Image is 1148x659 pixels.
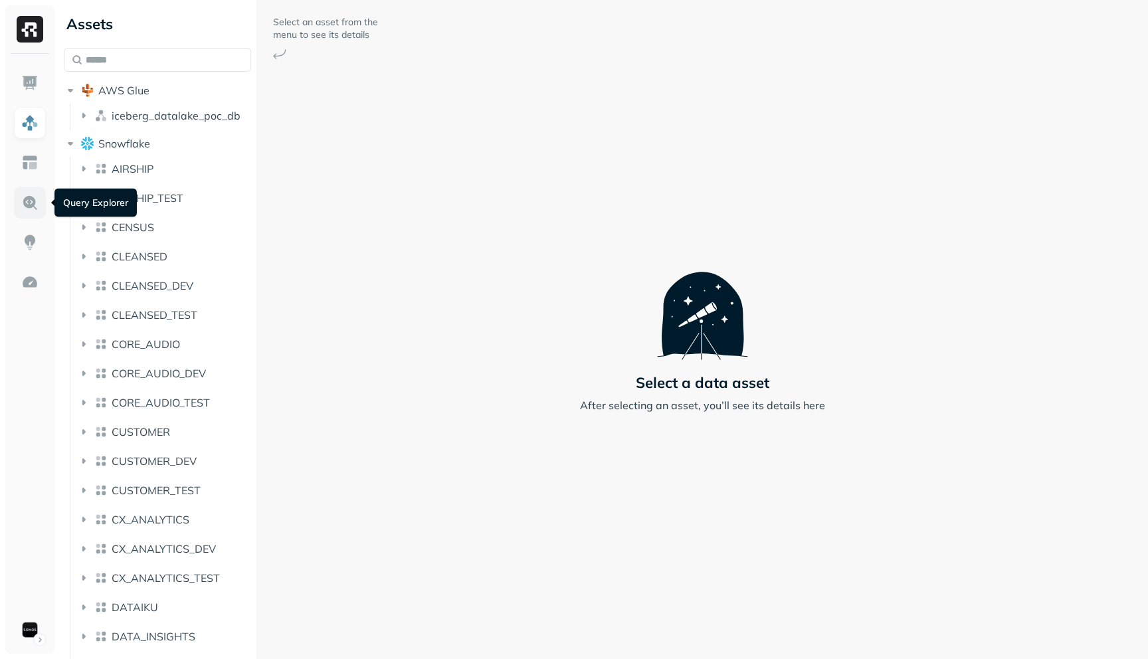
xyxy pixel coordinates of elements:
span: CLEANSED [112,250,167,263]
button: CENSUS [77,217,252,238]
button: CUSTOMER [77,421,252,442]
span: iceberg_datalake_poc_db [112,109,240,122]
img: lake [94,396,108,409]
img: lake [94,221,108,234]
button: CORE_AUDIO_DEV [77,363,252,384]
img: Arrow [273,49,286,59]
span: CLEANSED_DEV [112,279,193,292]
button: CUSTOMER_TEST [77,480,252,501]
button: AIRSHIP_TEST [77,187,252,209]
img: lake [94,542,108,555]
img: lake [94,484,108,497]
span: CX_ANALYTICS [112,513,189,526]
button: CX_ANALYTICS_TEST [77,567,252,589]
div: Query Explorer [54,189,137,217]
button: DATAIKU [77,597,252,618]
img: lake [94,630,108,643]
img: lake [94,308,108,322]
img: Asset Explorer [21,154,39,171]
img: lake [94,337,108,351]
span: CLEANSED_TEST [112,308,197,322]
img: namespace [94,109,108,122]
img: lake [94,250,108,263]
button: Snowflake [64,133,251,154]
span: CENSUS [112,221,154,234]
button: AWS Glue [64,80,251,101]
button: CUSTOMER_DEV [77,450,252,472]
span: DATAIKU [112,601,158,614]
img: root [81,84,94,97]
button: CX_ANALYTICS [77,509,252,530]
button: DATA_INSIGHTS [77,626,252,647]
img: Assets [21,114,39,132]
img: lake [94,279,108,292]
button: CLEANSED_DEV [77,275,252,296]
img: Sonos [21,620,39,639]
div: Assets [64,13,251,35]
img: Dashboard [21,74,39,92]
span: DATA_INSIGHTS [112,630,195,643]
img: lake [94,367,108,380]
p: Select an asset from the menu to see its details [273,16,379,41]
button: CORE_AUDIO_TEST [77,392,252,413]
span: CORE_AUDIO_DEV [112,367,206,380]
span: CUSTOMER_TEST [112,484,201,497]
span: AIRSHIP [112,162,153,175]
img: Query Explorer [21,194,39,211]
button: CX_ANALYTICS_DEV [77,538,252,559]
span: CUSTOMER_DEV [112,454,197,468]
button: CLEANSED_TEST [77,304,252,326]
img: lake [94,425,108,438]
button: iceberg_datalake_poc_db [77,105,252,126]
span: CORE_AUDIO_TEST [112,396,210,409]
p: Select a data asset [636,373,769,392]
button: AIRSHIP [77,158,252,179]
p: After selecting an asset, you’ll see its details here [580,397,825,413]
img: Ryft [17,16,43,43]
span: CX_ANALYTICS_DEV [112,542,216,555]
span: AWS Glue [98,84,149,97]
img: lake [94,513,108,526]
img: lake [94,162,108,175]
img: Insights [21,234,39,251]
img: root [81,137,94,149]
img: Telescope [657,246,748,360]
span: CUSTOMER [112,425,170,438]
span: AIRSHIP_TEST [112,191,183,205]
span: CX_ANALYTICS_TEST [112,571,220,585]
button: CORE_AUDIO [77,333,252,355]
button: CLEANSED [77,246,252,267]
span: Snowflake [98,137,150,150]
span: CORE_AUDIO [112,337,180,351]
img: lake [94,601,108,614]
img: Optimization [21,274,39,291]
img: lake [94,454,108,468]
img: lake [94,571,108,585]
